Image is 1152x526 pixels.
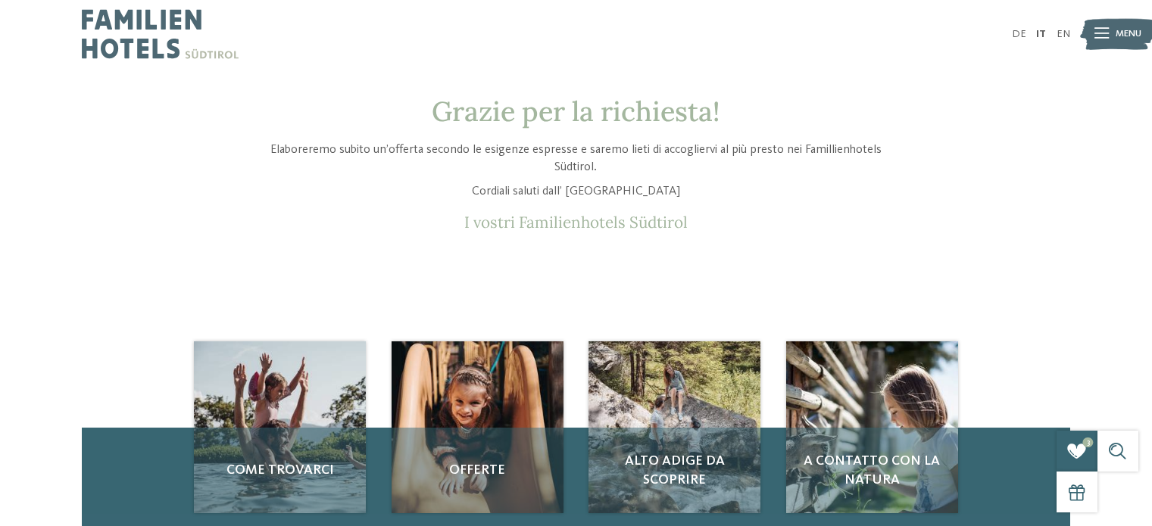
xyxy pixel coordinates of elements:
[602,452,747,490] span: Alto Adige da scoprire
[405,461,550,480] span: Offerte
[1057,29,1070,39] a: EN
[432,94,720,129] span: Grazie per la richiesta!
[588,341,760,513] a: Richiesta Alto Adige da scoprire
[1057,431,1097,472] a: 3
[786,341,958,513] a: Richiesta A contatto con la natura
[392,341,564,513] img: Richiesta
[194,341,366,513] img: Richiesta
[252,183,901,201] p: Cordiali saluti dall’ [GEOGRAPHIC_DATA]
[1116,27,1141,41] span: Menu
[1036,29,1046,39] a: IT
[252,142,901,176] p: Elaboreremo subito un’offerta secondo le esigenze espresse e saremo lieti di accogliervi al più p...
[588,341,760,513] img: Richiesta
[786,341,958,513] img: Richiesta
[800,452,944,490] span: A contatto con la natura
[392,341,564,513] a: Richiesta Offerte
[252,213,901,232] p: I vostri Familienhotels Südtirol
[1083,437,1094,448] span: 3
[194,341,366,513] a: Richiesta Come trovarci
[208,461,352,480] span: Come trovarci
[1012,29,1026,39] a: DE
